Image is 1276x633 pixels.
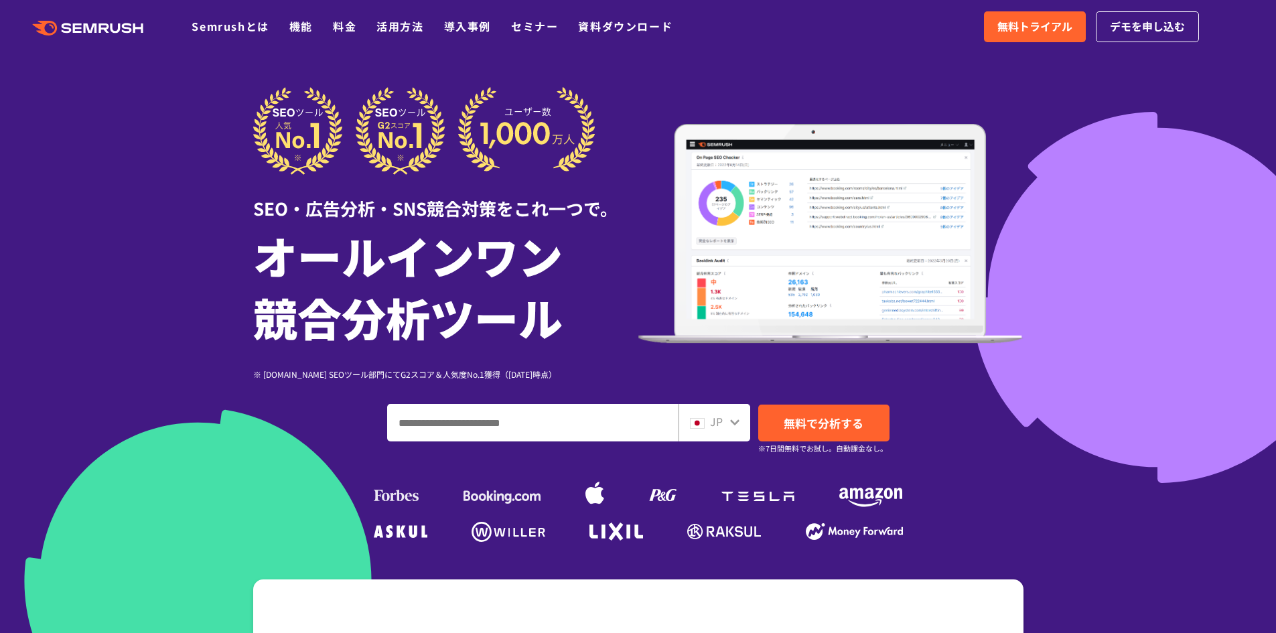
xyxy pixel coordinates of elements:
[997,18,1072,36] span: 無料トライアル
[758,442,888,455] small: ※7日間無料でお試し。自動課金なし。
[376,18,423,34] a: 活用方法
[710,413,723,429] span: JP
[253,368,638,380] div: ※ [DOMAIN_NAME] SEOツール部門にてG2スコア＆人気度No.1獲得（[DATE]時点）
[192,18,269,34] a: Semrushとは
[253,224,638,348] h1: オールインワン 競合分析ツール
[1110,18,1185,36] span: デモを申し込む
[511,18,558,34] a: セミナー
[289,18,313,34] a: 機能
[333,18,356,34] a: 料金
[984,11,1086,42] a: 無料トライアル
[1096,11,1199,42] a: デモを申し込む
[784,415,863,431] span: 無料で分析する
[253,175,638,221] div: SEO・広告分析・SNS競合対策をこれ一つで。
[388,405,678,441] input: ドメイン、キーワードまたはURLを入力してください
[758,405,890,441] a: 無料で分析する
[578,18,672,34] a: 資料ダウンロード
[444,18,491,34] a: 導入事例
